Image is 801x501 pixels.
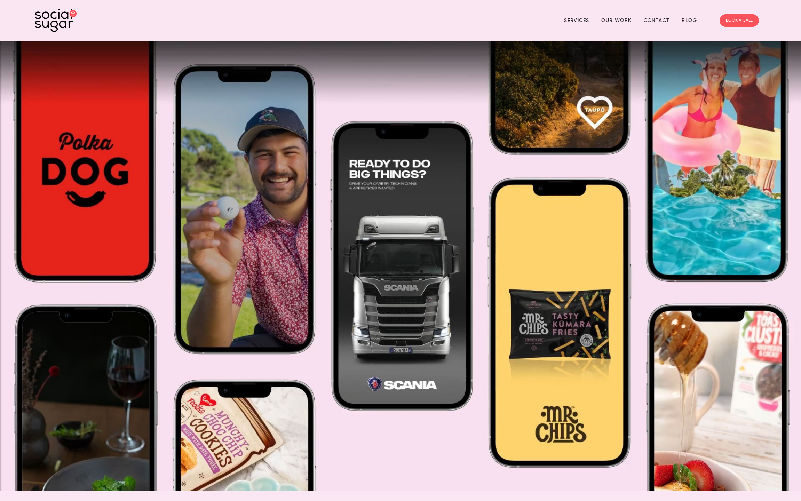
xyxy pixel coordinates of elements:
a: Contact [644,15,670,26]
a: BOOK A CALL [720,14,759,27]
a: Our Work [601,15,631,26]
a: Blog [682,15,697,26]
a: Services [564,15,589,26]
img: SocialSugar [35,9,77,32]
